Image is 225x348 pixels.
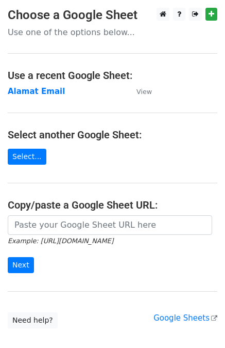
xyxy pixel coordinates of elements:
[8,149,46,165] a: Select...
[8,257,34,273] input: Next
[153,313,217,323] a: Google Sheets
[8,69,217,82] h4: Use a recent Google Sheet:
[8,215,212,235] input: Paste your Google Sheet URL here
[8,199,217,211] h4: Copy/paste a Google Sheet URL:
[8,27,217,38] p: Use one of the options below...
[8,237,113,245] small: Example: [URL][DOMAIN_NAME]
[8,129,217,141] h4: Select another Google Sheet:
[8,8,217,23] h3: Choose a Google Sheet
[136,88,152,96] small: View
[8,87,65,96] a: Alamat Email
[8,312,58,328] a: Need help?
[126,87,152,96] a: View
